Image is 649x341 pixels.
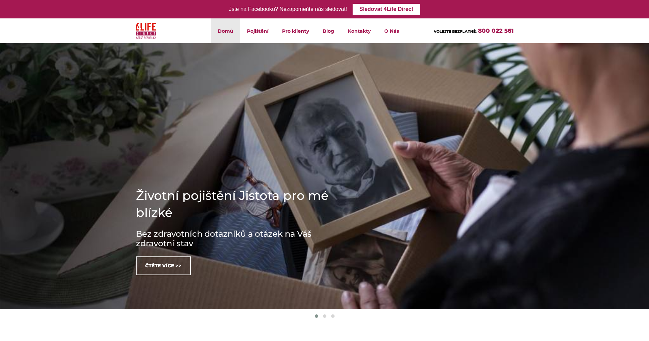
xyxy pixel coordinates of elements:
[136,21,156,41] img: 4Life Direct Česká republika logo
[434,29,477,34] span: VOLEJTE BEZPLATNĚ:
[136,187,340,221] h1: Životní pojištění Jistota pro mé blízké
[136,229,340,248] h3: Bez zdravotních dotazníků a otázek na Váš zdravotní stav
[341,18,377,43] a: Kontakty
[229,4,347,14] div: Jste na Facebooku? Nezapomeňte nás sledovat!
[211,18,240,43] a: Domů
[353,4,420,15] a: Sledovat 4Life Direct
[316,18,341,43] a: Blog
[478,27,514,34] a: 800 022 561
[136,256,191,275] a: Čtěte více >>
